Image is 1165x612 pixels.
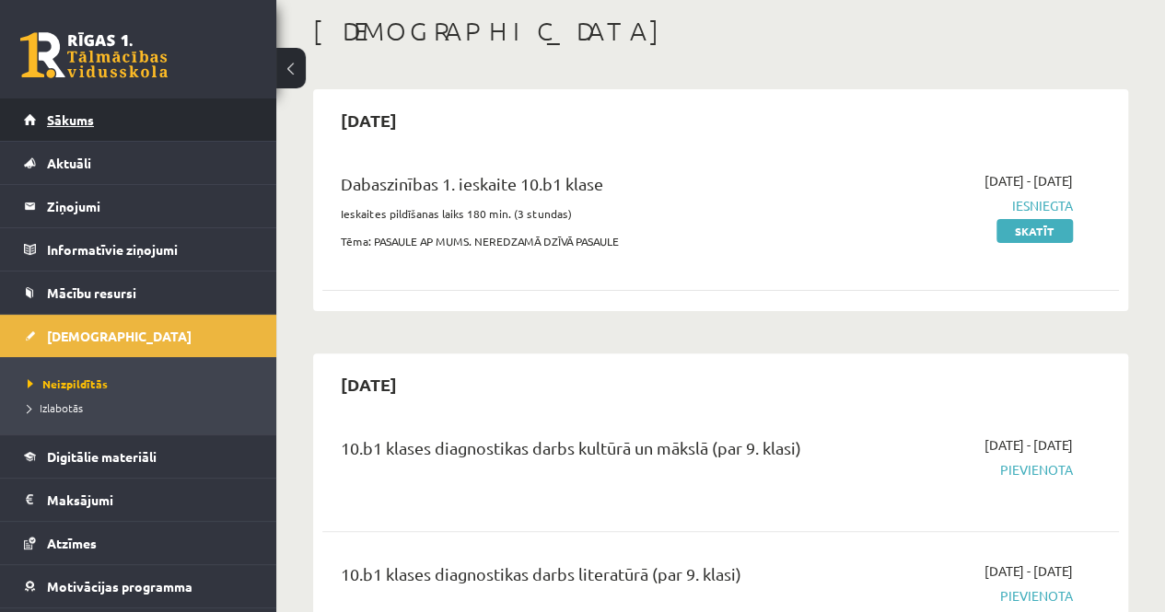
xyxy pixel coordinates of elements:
span: [DATE] - [DATE] [984,561,1073,581]
legend: Maksājumi [47,479,253,521]
a: Aktuāli [24,142,253,184]
a: Motivācijas programma [24,565,253,607]
span: Mācību resursi [47,284,136,301]
span: [DEMOGRAPHIC_DATA] [47,328,192,344]
span: [DATE] - [DATE] [984,435,1073,455]
h2: [DATE] [322,98,415,142]
h2: [DATE] [322,363,415,406]
div: 10.b1 klases diagnostikas darbs kultūrā un mākslā (par 9. klasi) [341,435,820,469]
span: Digitālie materiāli [47,448,157,465]
span: Aktuāli [47,155,91,171]
a: Informatīvie ziņojumi [24,228,253,271]
a: Atzīmes [24,522,253,564]
span: Pievienota [847,586,1073,606]
span: Izlabotās [28,400,83,415]
span: [DATE] - [DATE] [984,171,1073,191]
h1: [DEMOGRAPHIC_DATA] [313,16,1128,47]
span: Motivācijas programma [47,578,192,595]
a: Maksājumi [24,479,253,521]
span: Pievienota [847,460,1073,479]
p: Ieskaites pildīšanas laiks 180 min. (3 stundas) [341,205,820,222]
a: Neizpildītās [28,375,258,392]
p: Tēma: PASAULE AP MUMS. NEREDZAMĀ DZĪVĀ PASAULE [341,233,820,249]
span: Atzīmes [47,535,97,551]
a: Sākums [24,98,253,141]
legend: Ziņojumi [47,185,253,227]
span: Neizpildītās [28,376,108,391]
a: Ziņojumi [24,185,253,227]
div: Dabaszinības 1. ieskaite 10.b1 klase [341,171,820,205]
span: Sākums [47,111,94,128]
a: Rīgas 1. Tālmācības vidusskola [20,32,168,78]
legend: Informatīvie ziņojumi [47,228,253,271]
div: 10.b1 klases diagnostikas darbs literatūrā (par 9. klasi) [341,561,820,595]
a: Izlabotās [28,399,258,416]
a: Mācību resursi [24,271,253,314]
a: Digitālie materiāli [24,435,253,478]
a: [DEMOGRAPHIC_DATA] [24,315,253,357]
span: Iesniegta [847,196,1073,215]
a: Skatīt [996,219,1073,243]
